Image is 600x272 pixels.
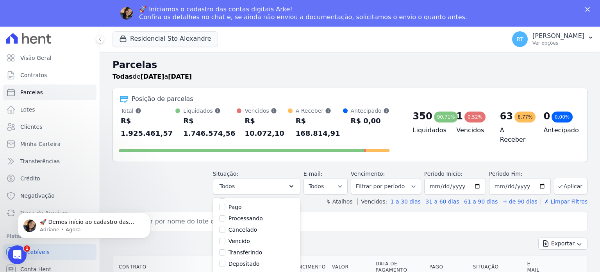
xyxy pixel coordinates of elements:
label: Pago [229,204,242,210]
label: Período Inicío: [424,171,462,177]
div: 0 [543,110,550,122]
button: RT [PERSON_NAME] Ver opções [506,28,600,50]
span: Lotes [20,106,35,113]
p: de a [112,72,192,81]
strong: Todas [112,73,133,80]
div: 0,52% [464,112,486,122]
div: R$ 1.746.574,56 [183,115,237,140]
div: Posição de parcelas [132,94,193,104]
label: Transferindo [229,249,262,256]
iframe: Intercom live chat [8,245,27,264]
button: Residencial Sto Alexandre [112,31,218,46]
label: Vencido [229,238,250,244]
div: A Receber [296,107,343,115]
span: 🚀 Demos início ao cadastro das Contas Digitais Arke! Iniciamos a abertura para clientes do modelo... [34,23,134,192]
span: Recebíveis [20,248,50,256]
div: R$ 168.814,91 [296,115,343,140]
span: Todos [220,182,235,191]
a: Lotes [3,102,96,117]
a: Contratos [3,67,96,83]
div: 350 [413,110,432,122]
a: Transferências [3,153,96,169]
a: Troca de Arquivos [3,205,96,221]
p: Ver opções [532,40,584,46]
label: E-mail: [304,171,323,177]
span: Parcelas [20,88,43,96]
a: 61 a 90 dias [464,198,498,205]
label: Vencimento: [351,171,385,177]
a: Negativação [3,188,96,204]
a: Recebíveis [3,244,96,260]
span: Minha Carteira [20,140,61,148]
h2: Parcelas [112,58,587,72]
div: Liquidados [183,107,237,115]
div: R$ 0,00 [351,115,389,127]
div: Total [121,107,175,115]
label: ↯ Atalhos [326,198,352,205]
a: Visão Geral [3,50,96,66]
div: 🚀 Iniciamos o cadastro das contas digitais Arke! Confira os detalhes no chat e, se ainda não envi... [139,5,467,21]
iframe: Intercom notifications mensagem [6,196,162,251]
div: 8,77% [514,112,536,122]
span: Visão Geral [20,54,52,62]
span: Negativação [20,192,55,200]
label: Processando [229,215,263,222]
a: Minha Carteira [3,136,96,152]
a: Clientes [3,119,96,135]
h4: A Receber [500,126,531,144]
div: 90,71% [434,112,458,122]
img: Profile image for Adriane [120,7,133,20]
label: Depositado [229,261,260,267]
span: Crédito [20,175,40,182]
strong: [DATE] [168,73,192,80]
span: Transferências [20,157,60,165]
button: Todos [213,178,300,195]
label: Situação: [213,171,238,177]
a: Parcelas [3,85,96,100]
strong: [DATE] [141,73,164,80]
span: Contratos [20,71,47,79]
label: Cancelado [229,227,257,233]
input: Buscar por nome do lote ou do cliente [127,214,584,229]
div: R$ 10.072,10 [245,115,287,140]
button: Aplicar [554,178,587,195]
div: Vencidos [245,107,287,115]
button: Exportar [538,238,587,250]
h4: Liquidados [413,126,444,135]
span: 1 [24,245,30,252]
div: 1 [456,110,463,122]
div: Fechar [585,7,593,12]
label: Vencidos: [357,198,387,205]
a: 31 a 60 dias [425,198,459,205]
div: 63 [500,110,513,122]
p: Message from Adriane, sent Agora [34,30,135,37]
div: Antecipado [351,107,389,115]
h4: Antecipado [543,126,575,135]
h4: Vencidos [456,126,487,135]
div: 0,00% [552,112,573,122]
label: Período Fim: [489,170,551,178]
p: [PERSON_NAME] [532,32,584,40]
span: Clientes [20,123,42,131]
a: ✗ Limpar Filtros [541,198,587,205]
a: Crédito [3,171,96,186]
span: RT [516,36,523,42]
div: R$ 1.925.461,57 [121,115,175,140]
a: 1 a 30 dias [391,198,421,205]
a: + de 90 dias [503,198,537,205]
